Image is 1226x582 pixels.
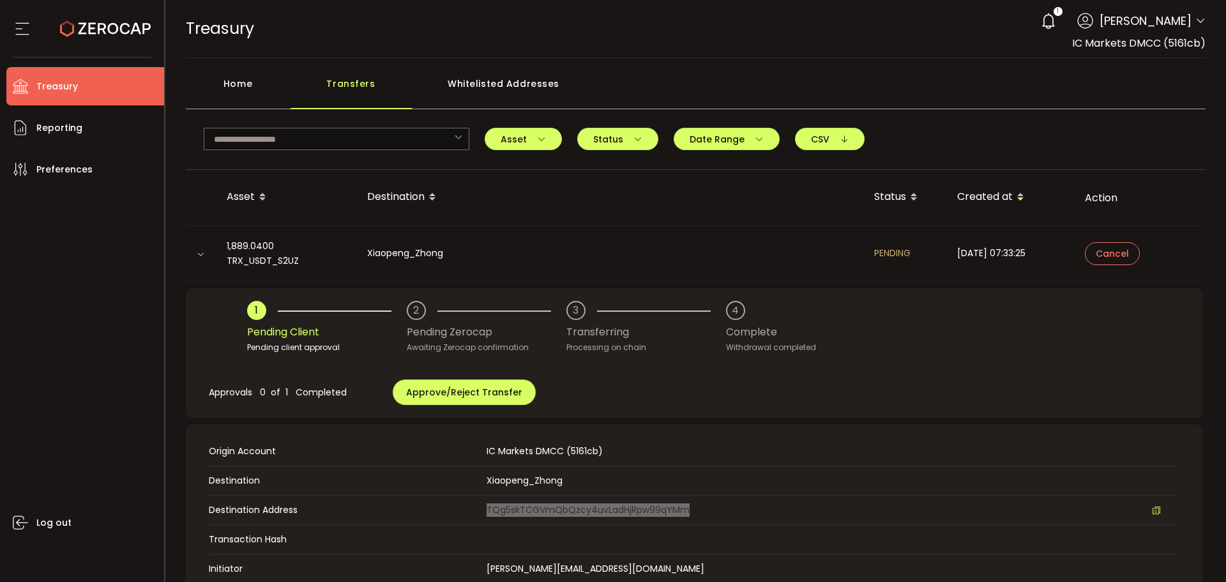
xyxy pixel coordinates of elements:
span: Log out [36,514,72,532]
div: Awaiting Zerocap confirmation [407,341,566,354]
div: Pending Zerocap [407,320,566,344]
span: CSV [811,135,849,144]
div: Destination [357,187,864,208]
span: Date Range [690,135,764,144]
span: Initiator [209,562,481,576]
button: Asset [485,128,562,150]
span: Destination Address [209,503,481,517]
span: Approve/Reject Transfer [406,386,522,399]
div: Home [186,71,291,109]
span: Origin Account [209,445,481,458]
span: [PERSON_NAME][EMAIL_ADDRESS][DOMAIN_NAME] [487,562,704,575]
span: IC Markets DMCC (5161cb) [487,445,603,457]
div: 4 [732,305,739,316]
div: 3 [573,305,579,316]
button: CSV [795,128,865,150]
span: IC Markets DMCC (5161cb) [1072,36,1206,50]
div: Withdrawal completed [726,341,816,354]
div: Whitelisted Addresses [412,71,596,109]
span: Transaction Hash [209,533,481,546]
span: Destination [209,474,481,487]
div: 1 [255,305,258,316]
button: Date Range [674,128,780,150]
div: Xiaopeng_Zhong [357,246,864,261]
span: Treasury [36,77,78,96]
span: Approvals 0 of 1 Completed [209,386,347,399]
button: Approve/Reject Transfer [393,379,536,405]
div: Pending Client [247,320,407,344]
span: Status [593,135,642,144]
span: TQg5skTCGVmQbQzcy4uvLadHjRpw99qYMm [487,503,690,517]
div: Transferring [566,320,726,344]
div: Pending client approval [247,341,407,354]
span: Asset [501,135,546,144]
div: Complete [726,320,816,344]
span: 1 [1057,7,1059,16]
div: Asset [216,187,357,208]
span: PENDING [874,247,911,259]
span: Xiaopeng_Zhong [487,474,563,487]
span: Treasury [186,17,254,40]
div: Transfers [291,71,412,109]
div: Status [864,187,947,208]
span: [PERSON_NAME] [1100,12,1192,29]
div: 1,889.0400 TRX_USDT_S2UZ [216,239,357,268]
div: Processing on chain [566,341,726,354]
span: Preferences [36,160,93,179]
span: Reporting [36,119,82,137]
button: Status [577,128,658,150]
div: 2 [413,305,419,316]
iframe: Chat Widget [940,68,1226,582]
